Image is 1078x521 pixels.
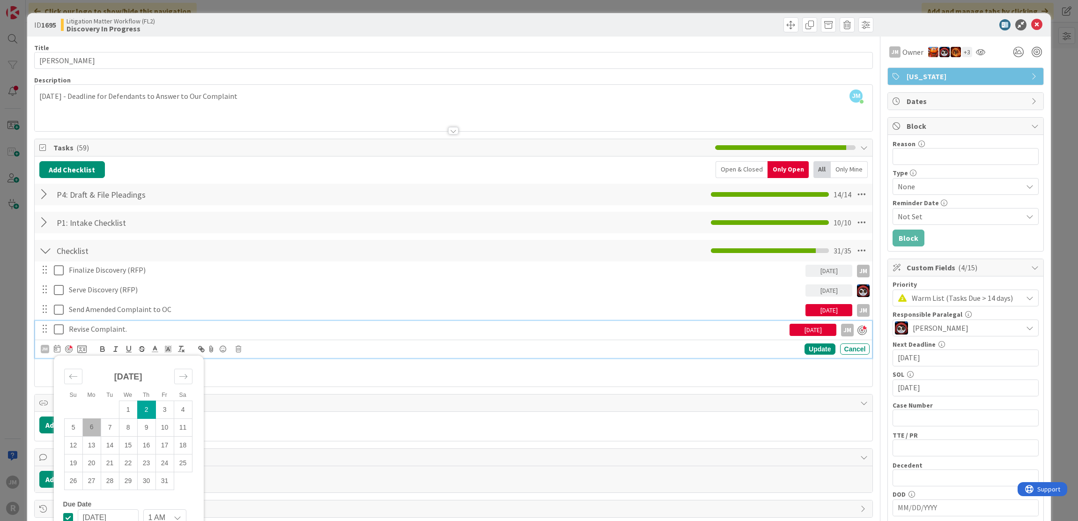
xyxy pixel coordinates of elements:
div: SOL [893,371,1039,378]
span: Not Set [898,211,1022,222]
span: Tasks [53,142,711,153]
small: We [124,392,132,398]
p: Finalize Discovery (RFP) [69,265,802,275]
td: Friday, 10/03/2025 12:00 PM [155,401,174,418]
span: Owner [902,46,923,58]
td: Friday, 10/17/2025 12:00 PM [155,436,174,454]
td: Thursday, 10/09/2025 12:00 PM [137,418,155,436]
span: 31 / 35 [834,245,851,256]
p: Serve Discovery (RFP) [69,284,802,295]
td: Tuesday, 10/14/2025 12:00 PM [101,436,119,454]
p: [DATE] - Deadline for Defendants to Answer to Our Complaint [39,91,868,102]
p: Send Amended Complaint to OC [69,304,802,315]
td: Selected. Thursday, 10/02/2025 12:00 PM [137,401,155,418]
td: Friday, 10/31/2025 12:00 PM [155,472,174,490]
td: Tuesday, 10/07/2025 12:00 PM [101,418,119,436]
td: Monday, 10/27/2025 12:00 PM [82,472,101,490]
label: Case Number [893,401,933,409]
td: Wednesday, 10/15/2025 12:00 PM [119,436,137,454]
input: Add Checklist... [53,186,264,203]
div: Only Open [768,161,809,178]
span: ( 59 ) [76,143,89,152]
td: Wednesday, 10/01/2025 12:00 PM [119,401,137,418]
td: Monday, 10/13/2025 12:00 PM [82,436,101,454]
div: All [813,161,831,178]
td: Tuesday, 10/28/2025 12:00 PM [101,472,119,490]
small: Mo [88,392,96,398]
td: Saturday, 10/11/2025 12:00 PM [174,418,192,436]
td: Monday, 10/06/2025 12:00 PM [82,418,101,436]
span: Dates [907,96,1026,107]
span: Reminder Date [893,200,939,206]
td: Wednesday, 10/08/2025 12:00 PM [119,418,137,436]
span: 10 / 10 [834,217,851,228]
small: Tu [106,392,113,398]
input: MM/DD/YYYY [898,380,1034,396]
b: 1695 [41,20,56,30]
span: Litigation Matter Workflow (FL2) [66,17,155,25]
td: Saturday, 10/18/2025 12:00 PM [174,436,192,454]
span: 14 / 14 [834,189,851,200]
span: Block [907,120,1026,132]
td: Sunday, 10/26/2025 12:00 PM [64,472,82,490]
span: [PERSON_NAME] [913,322,968,334]
span: Comments [53,452,856,463]
div: Move forward to switch to the next month. [174,369,192,384]
div: [DATE] [805,304,852,316]
div: Update [805,343,835,355]
div: DOD [893,491,1039,498]
td: Wednesday, 10/29/2025 12:00 PM [119,472,137,490]
small: Sa [179,392,186,398]
button: Add Link [39,417,91,433]
div: [DATE] [790,324,836,336]
span: Links [53,397,856,409]
td: Wednesday, 10/22/2025 12:00 PM [119,454,137,472]
td: Tuesday, 10/21/2025 12:00 PM [101,454,119,472]
div: Open & Closed [716,161,768,178]
img: KA [928,47,938,57]
span: Description [34,76,71,84]
input: MM/DD/YYYY [898,500,1034,516]
div: Next Deadline [893,341,1039,348]
button: Add Checklist [39,161,105,178]
td: Monday, 10/20/2025 12:00 PM [82,454,101,472]
label: Reason [893,140,916,148]
td: Thursday, 10/23/2025 12:00 PM [137,454,155,472]
div: [DATE] [805,265,852,277]
div: Responsible Paralegal [893,311,1039,318]
span: None [898,180,1018,193]
div: Move backward to switch to the previous month. [64,369,82,384]
div: + 3 [962,47,972,57]
div: JM [841,324,854,336]
input: Add Checklist... [53,214,264,231]
span: Due Date [63,501,92,507]
button: Block [893,230,924,246]
span: Type [893,170,908,176]
label: Decedent [893,461,923,469]
small: Fr [162,392,167,398]
small: Su [70,392,77,398]
span: ( 4/15 ) [958,263,977,272]
strong: [DATE] [114,372,142,381]
td: Saturday, 10/04/2025 12:00 PM [174,401,192,418]
input: MM/DD/YYYY [898,350,1034,366]
b: Discovery In Progress [66,25,155,32]
img: JS [857,284,870,297]
p: Revise Complaint. [69,324,786,335]
td: Sunday, 10/12/2025 12:00 PM [64,436,82,454]
td: Thursday, 10/16/2025 12:00 PM [137,436,155,454]
div: JM [889,46,901,58]
td: Saturday, 10/25/2025 12:00 PM [174,454,192,472]
div: Cancel [840,343,870,355]
div: Calendar [54,360,203,501]
td: Friday, 10/24/2025 12:00 PM [155,454,174,472]
label: TTE / PR [893,431,918,439]
small: Th [143,392,149,398]
span: JM [849,89,863,103]
div: JM [857,304,870,317]
span: Support [20,1,43,13]
span: History [53,503,856,514]
div: Only Mine [831,161,868,178]
div: JM [41,345,49,353]
input: type card name here... [34,52,873,69]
